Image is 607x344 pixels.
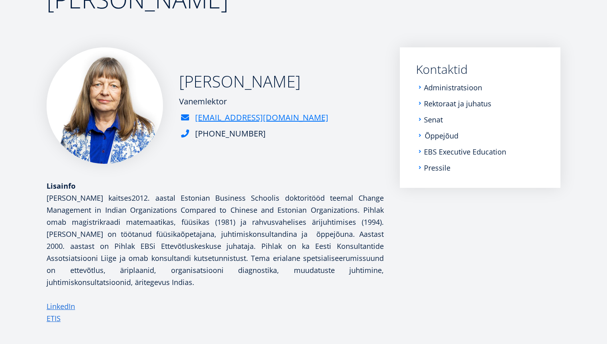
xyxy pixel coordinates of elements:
img: Ülle Pihlak [47,47,163,164]
a: Senat [424,116,443,124]
a: Kontaktid [416,63,544,75]
a: EBS Executive Education [424,148,506,156]
h4: 2012. aastal Estonian Business Schoolis doktoritööd teemal Change Management in Indian Organizati... [47,192,384,288]
a: ETIS [47,312,61,324]
b: [PERSON_NAME] kaitses [47,193,132,203]
a: Administratsioon [424,83,482,92]
div: [PHONE_NUMBER] [195,128,266,140]
a: Pressile [424,164,450,172]
a: Rektoraat ja juhatus [424,100,491,108]
a: LinkedIn [47,300,75,312]
div: Vanemlektor [179,96,328,108]
div: Lisainfo [47,180,384,192]
a: [EMAIL_ADDRESS][DOMAIN_NAME] [195,112,328,124]
h2: [PERSON_NAME] [179,71,328,92]
a: Õppejõud [425,132,458,140]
